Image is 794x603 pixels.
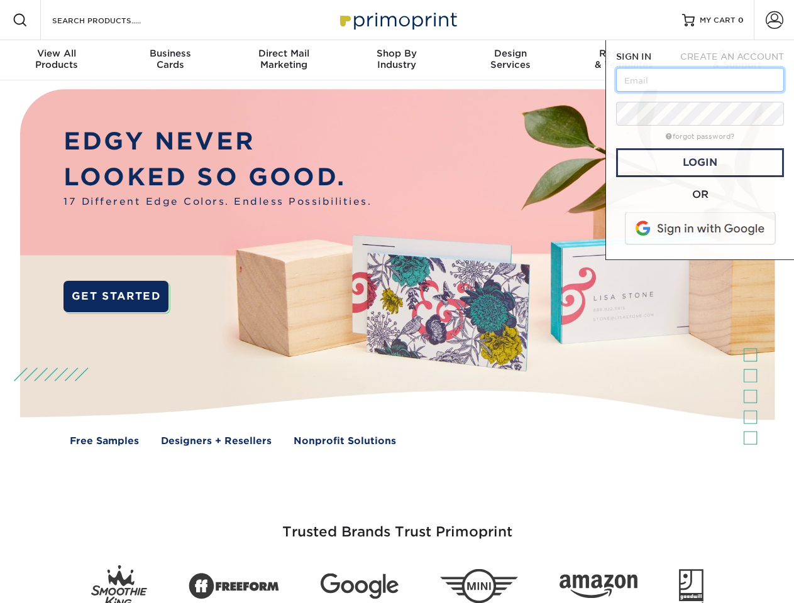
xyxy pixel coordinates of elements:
iframe: Google Customer Reviews [3,565,107,599]
span: MY CART [700,15,736,26]
span: 0 [738,16,744,24]
span: Business [113,48,226,59]
span: Resources [567,48,680,59]
a: Resources& Templates [567,40,680,80]
div: OR [616,187,784,202]
p: EDGY NEVER [63,124,372,160]
div: Services [454,48,567,70]
span: CREATE AN ACCOUNT [680,52,784,62]
div: Cards [113,48,226,70]
img: Amazon [560,575,637,599]
span: Design [454,48,567,59]
p: LOOKED SO GOOD. [63,160,372,195]
span: SIGN IN [616,52,651,62]
div: Marketing [227,48,340,70]
div: & Templates [567,48,680,70]
img: Google [321,573,399,599]
a: Free Samples [70,434,139,448]
span: Direct Mail [227,48,340,59]
a: Nonprofit Solutions [294,434,396,448]
input: SEARCH PRODUCTS..... [51,13,174,28]
a: Shop ByIndustry [340,40,453,80]
img: Primoprint [334,6,460,33]
input: Email [616,68,784,92]
a: BusinessCards [113,40,226,80]
h3: Trusted Brands Trust Primoprint [30,494,765,555]
img: Goodwill [679,569,703,603]
a: forgot password? [666,133,734,141]
span: Shop By [340,48,453,59]
a: Direct MailMarketing [227,40,340,80]
a: GET STARTED [63,281,168,312]
span: 17 Different Edge Colors. Endless Possibilities. [63,195,372,209]
a: Designers + Resellers [161,434,272,448]
a: DesignServices [454,40,567,80]
div: Industry [340,48,453,70]
a: Login [616,148,784,177]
